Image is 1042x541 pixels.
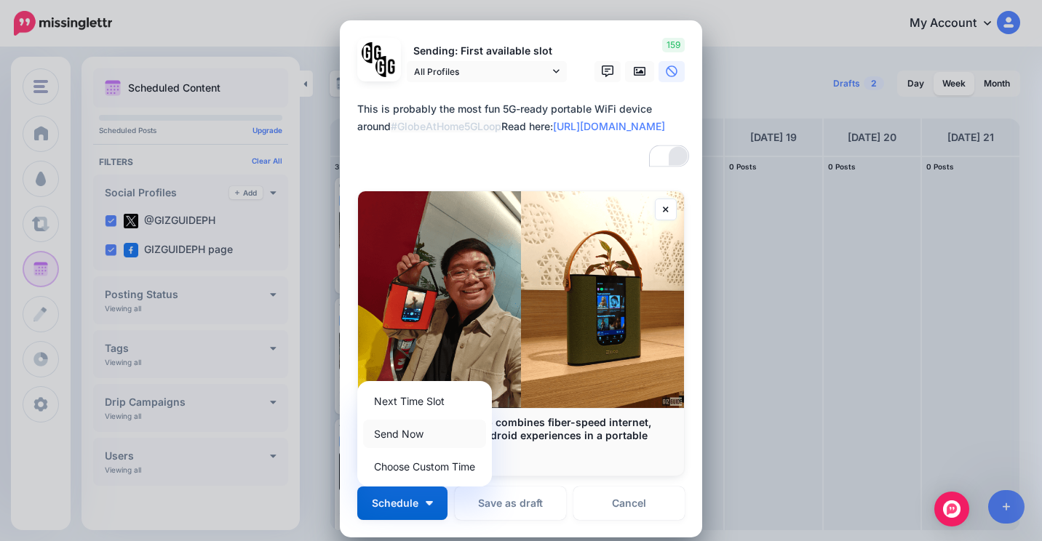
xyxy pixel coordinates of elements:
span: Schedule [372,498,418,508]
button: Schedule [357,486,448,520]
img: Globe At Home 5G Loop combines fiber-speed internet, booming audio, and Android experiences in a ... [358,191,684,408]
img: arrow-down-white.png [426,501,433,505]
span: 159 [662,38,685,52]
a: Cancel [573,486,685,520]
p: [DOMAIN_NAME] [373,455,669,468]
b: Globe At Home 5G Loop combines fiber-speed internet, booming audio, and Android experiences in a ... [373,416,651,454]
a: All Profiles [407,61,567,82]
div: Schedule [357,381,492,486]
button: Save as draft [455,486,566,520]
span: All Profiles [414,64,549,79]
a: Choose Custom Time [363,452,486,481]
img: JT5sWCfR-79925.png [375,56,397,77]
div: Open Intercom Messenger [934,492,969,526]
textarea: To enrich screen reader interactions, please activate Accessibility in Grammarly extension settings [357,100,692,170]
p: Sending: First available slot [407,43,567,60]
a: Next Time Slot [363,387,486,415]
img: 353459792_649996473822713_4483302954317148903_n-bsa138318.png [362,42,383,63]
div: This is probably the most fun 5G-ready portable WiFi device around Read here: [357,100,692,135]
a: Send Now [363,420,486,448]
